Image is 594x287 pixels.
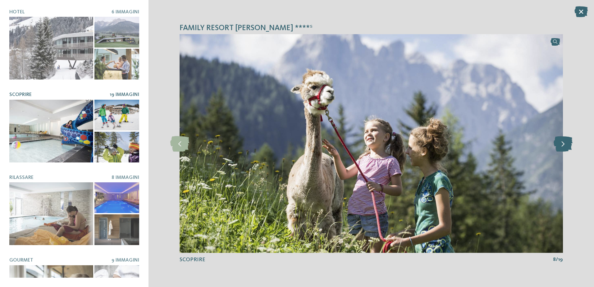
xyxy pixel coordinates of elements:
span: Hotel [9,10,25,15]
span: / [556,256,558,263]
span: 6 Immagini [112,10,139,15]
span: Scoprire [180,257,205,262]
img: Family Resort Rainer ****ˢ [180,34,563,253]
span: Scoprire [9,92,32,97]
span: 8 Immagini [112,175,139,180]
span: 19 [558,256,563,263]
span: 9 Immagini [112,258,139,263]
span: Gourmet [9,258,33,263]
span: 19 Immagini [110,92,139,97]
span: Family Resort [PERSON_NAME] ****ˢ [180,23,313,34]
span: Rilassare [9,175,34,180]
span: 8 [553,256,556,263]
